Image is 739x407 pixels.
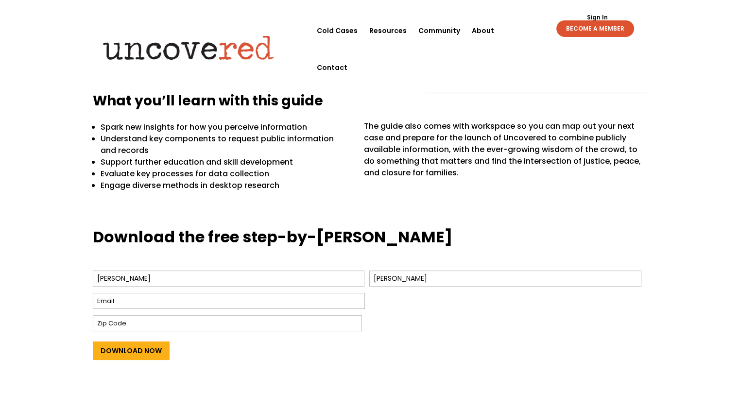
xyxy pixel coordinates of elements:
a: About [472,12,494,49]
input: First Name [93,271,365,287]
p: Understand key components to request public information and records [101,133,350,156]
p: Engage diverse methods in desktop research [101,180,350,191]
h4: What you’ll learn with this guide [93,91,647,115]
a: Sign In [581,15,613,20]
input: Email [93,293,365,309]
p: Evaluate key processes for data collection [101,168,350,180]
input: Zip Code [93,315,362,331]
p: Spark new insights for how you perceive information [101,121,350,133]
a: BECOME A MEMBER [556,20,634,37]
img: Uncovered logo [95,29,282,67]
span: The guide also comes with workspace so you can map out your next case and prepare for the launch ... [364,120,641,178]
a: Contact [317,49,347,86]
h3: Download the free step-by-[PERSON_NAME] [93,226,647,253]
a: Community [418,12,460,49]
input: Last Name [369,271,641,287]
a: Cold Cases [317,12,358,49]
a: Resources [369,12,407,49]
input: Download Now [93,341,170,360]
p: Support further education and skill development [101,156,350,168]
